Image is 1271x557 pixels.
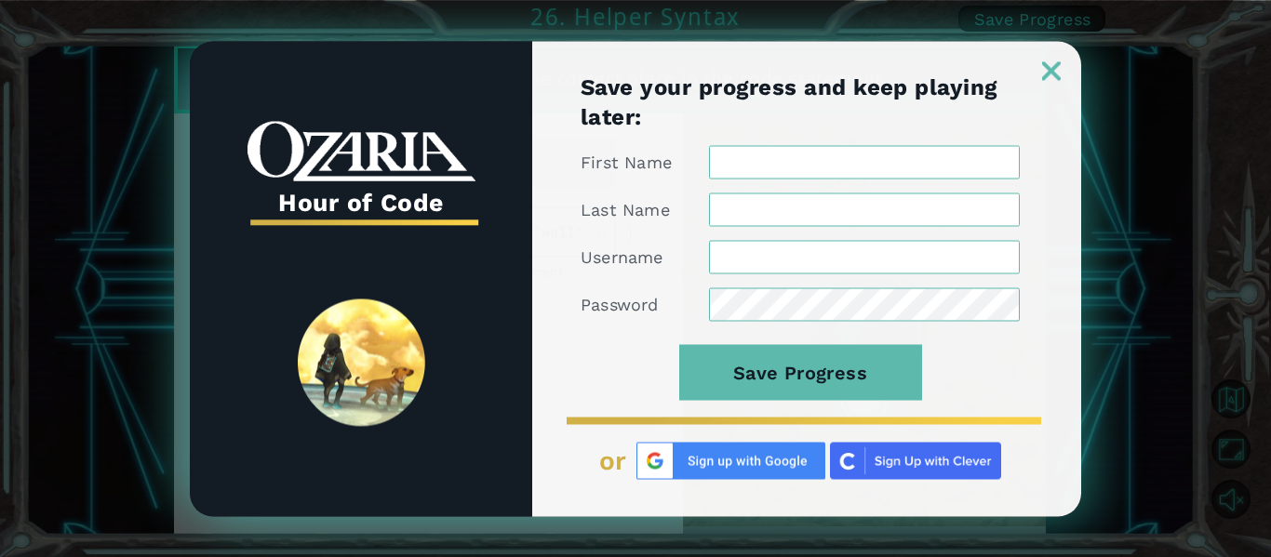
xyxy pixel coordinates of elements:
[636,442,825,479] img: Google%20Sign%20Up.png
[599,445,627,475] span: or
[581,151,672,173] label: First Name
[248,182,475,223] h3: Hour of Code
[581,198,670,220] label: Last Name
[581,245,663,268] label: Username
[581,72,1020,131] h1: Save your progress and keep playing later:
[581,293,659,315] label: Password
[1042,61,1061,80] img: ExitButton_Dusk.png
[679,344,922,400] button: Save Progress
[248,121,475,181] img: whiteOzariaWordmark.png
[298,299,425,427] img: SpiritLandReveal.png
[830,442,1001,479] img: clever_sso_button@2x.png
